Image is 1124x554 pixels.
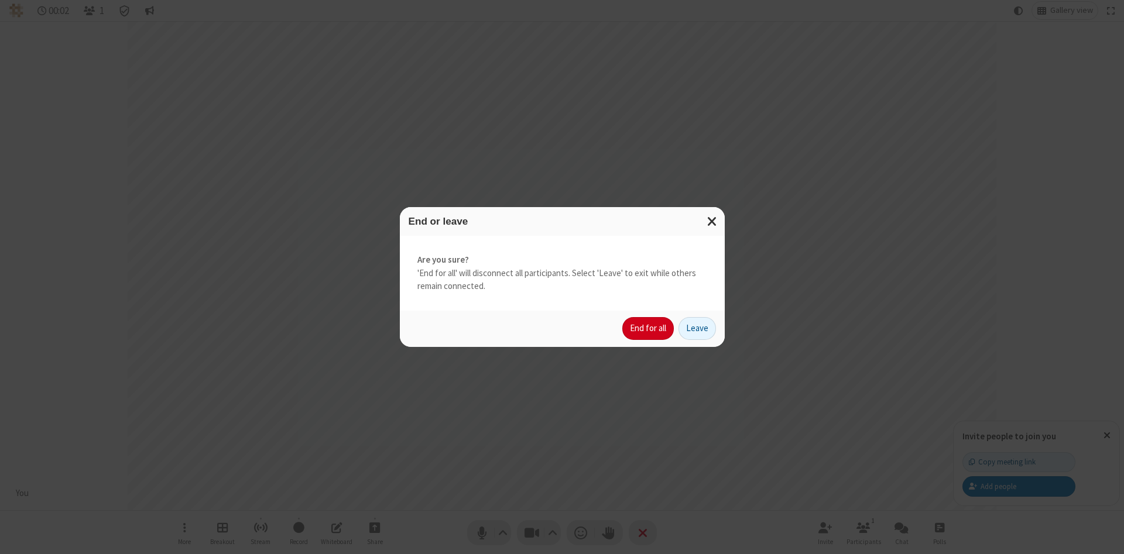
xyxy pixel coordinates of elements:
button: End for all [622,317,674,340]
button: Leave [678,317,716,340]
button: Close modal [700,207,725,236]
h3: End or leave [409,216,716,227]
strong: Are you sure? [417,253,707,267]
div: 'End for all' will disconnect all participants. Select 'Leave' to exit while others remain connec... [400,236,725,311]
